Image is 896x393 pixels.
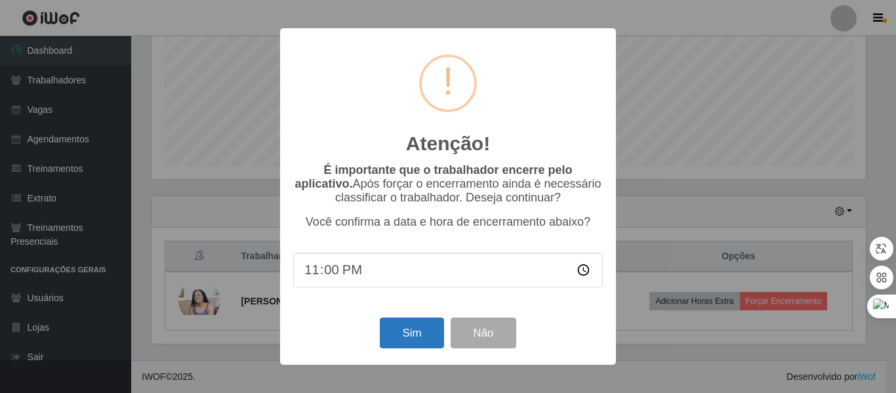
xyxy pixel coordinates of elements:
[293,215,603,229] p: Você confirma a data e hora de encerramento abaixo?
[295,163,572,190] b: É importante que o trabalhador encerre pelo aplicativo.
[293,163,603,205] p: Após forçar o encerramento ainda é necessário classificar o trabalhador. Deseja continuar?
[406,132,490,155] h2: Atenção!
[451,318,516,348] button: Não
[380,318,443,348] button: Sim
